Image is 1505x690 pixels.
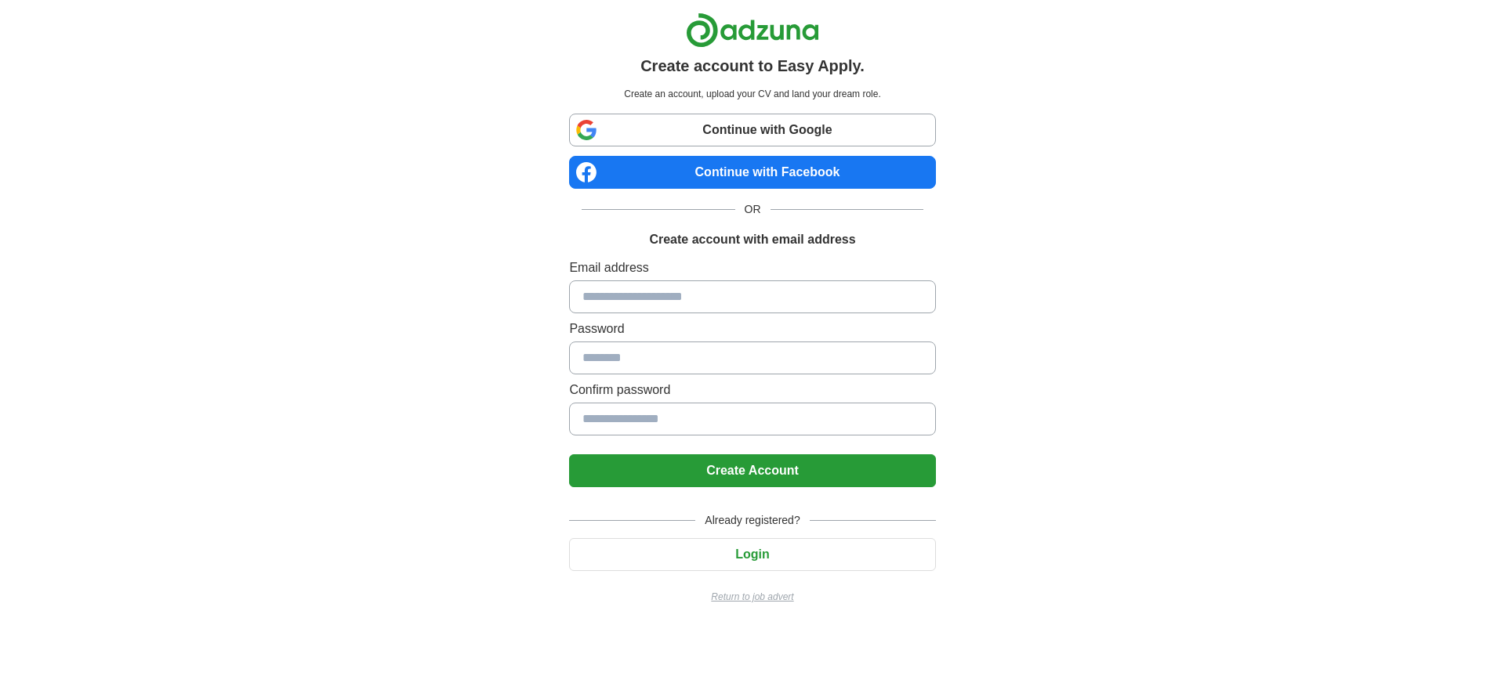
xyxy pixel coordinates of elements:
[569,258,935,277] label: Email address
[569,454,935,487] button: Create Account
[686,13,819,48] img: Adzuna logo
[569,320,935,338] label: Password
[695,512,809,529] span: Already registered?
[569,381,935,399] label: Confirm password
[569,156,935,189] a: Continue with Facebook
[649,230,855,249] h1: Create account with email address
[640,54,865,78] h1: Create account to Easy Apply.
[569,547,935,561] a: Login
[735,201,771,218] span: OR
[569,590,935,604] a: Return to job advert
[572,87,932,101] p: Create an account, upload your CV and land your dream role.
[569,114,935,146] a: Continue with Google
[569,538,935,571] button: Login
